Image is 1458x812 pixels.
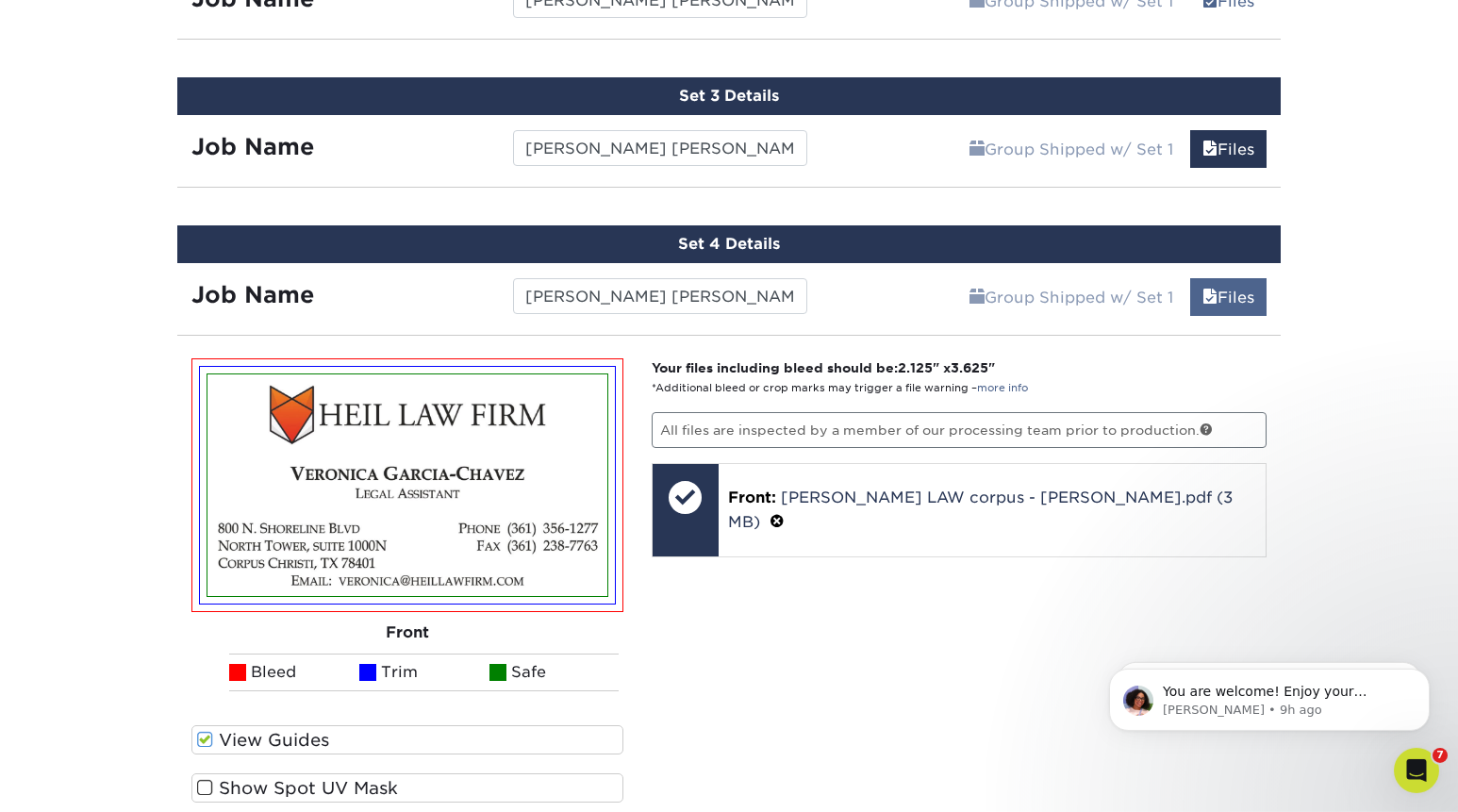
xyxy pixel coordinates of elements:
span: files [1202,289,1218,307]
a: [PERSON_NAME] LAW corpus - [PERSON_NAME].pdf (3 MB) [728,489,1233,531]
span: files [1202,141,1218,158]
span: 2.125 [898,360,933,375]
a: Files [1190,278,1267,316]
span: shipping [969,289,985,307]
li: Trim [359,654,489,691]
label: Show Spot UV Mask [191,773,623,803]
a: Group Shipped w/ Set 1 [957,278,1185,316]
a: Files [1190,130,1267,168]
iframe: Intercom notifications message [1081,629,1458,761]
small: *Additional bleed or crop marks may trigger a file warning – [652,382,1028,394]
a: Group Shipped w/ Set 1 [957,130,1185,168]
strong: Your files including bleed should be: " x " [652,360,995,375]
strong: Job Name [191,281,314,308]
input: Enter a job name [513,130,806,166]
span: 3.625 [951,360,988,375]
label: View Guides [191,725,623,754]
strong: Job Name [191,133,314,160]
p: All files are inspected by a member of our processing team prior to production. [652,412,1267,448]
div: Set 3 Details [177,77,1281,115]
li: Safe [489,654,620,691]
span: 7 [1433,748,1448,763]
span: shipping [969,141,985,158]
span: Front: [728,489,776,506]
div: Front [191,612,623,654]
div: Set 4 Details [177,225,1281,263]
li: Bleed [229,654,359,691]
a: more info [977,382,1028,394]
iframe: Intercom live chat [1394,748,1439,793]
input: Enter a job name [513,278,806,314]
